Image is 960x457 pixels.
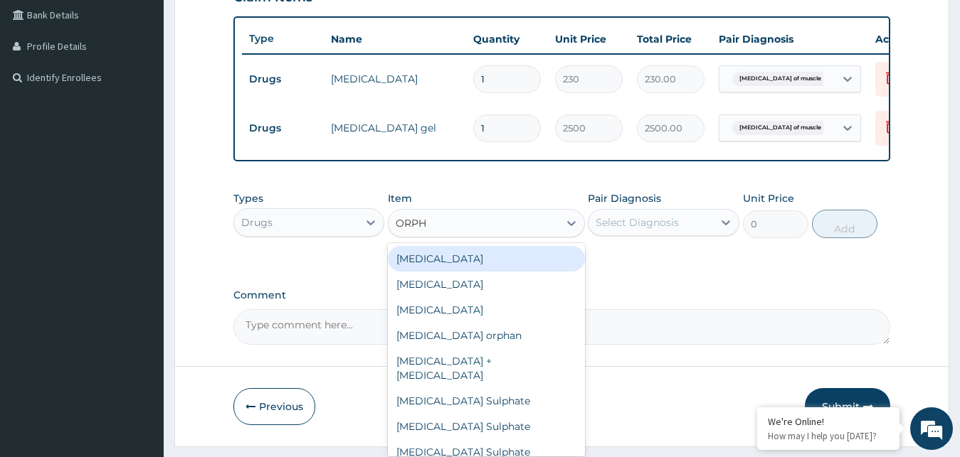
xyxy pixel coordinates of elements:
td: [MEDICAL_DATA] gel [324,114,466,142]
img: d_794563401_company_1708531726252_794563401 [26,71,58,107]
div: [MEDICAL_DATA] Sulphate [388,414,585,439]
th: Actions [868,25,939,53]
div: [MEDICAL_DATA] + [MEDICAL_DATA] [388,348,585,388]
button: Previous [233,388,315,425]
label: Comment [233,289,891,301]
div: [MEDICAL_DATA] [388,246,585,271]
span: [MEDICAL_DATA] of muscle [732,121,828,135]
button: Add [812,210,877,238]
div: [MEDICAL_DATA] [388,297,585,323]
div: Drugs [241,215,273,230]
th: Name [324,25,466,53]
textarea: Type your message and hit 'Enter' [7,306,271,355]
th: Type [242,26,324,52]
label: Pair Diagnosis [588,191,661,205]
th: Unit Price [548,25,630,53]
p: How may I help you today? [768,430,889,442]
th: Quantity [466,25,548,53]
label: Item [388,191,412,205]
div: Minimize live chat window [233,7,268,41]
span: We're online! [83,138,196,281]
div: Chat with us now [74,80,239,98]
div: Select Diagnosis [596,215,679,230]
td: Drugs [242,115,324,141]
td: Drugs [242,66,324,92]
div: We're Online! [768,415,889,428]
th: Total Price [630,25,712,53]
th: Pair Diagnosis [712,25,868,53]
td: [MEDICAL_DATA] [324,65,466,93]
label: Unit Price [743,191,794,205]
div: [MEDICAL_DATA] Sulphate [388,388,585,414]
div: [MEDICAL_DATA] [388,271,585,297]
div: [MEDICAL_DATA] orphan [388,323,585,348]
span: [MEDICAL_DATA] of muscle [732,72,828,86]
label: Types [233,193,263,205]
button: Submit [805,388,890,425]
